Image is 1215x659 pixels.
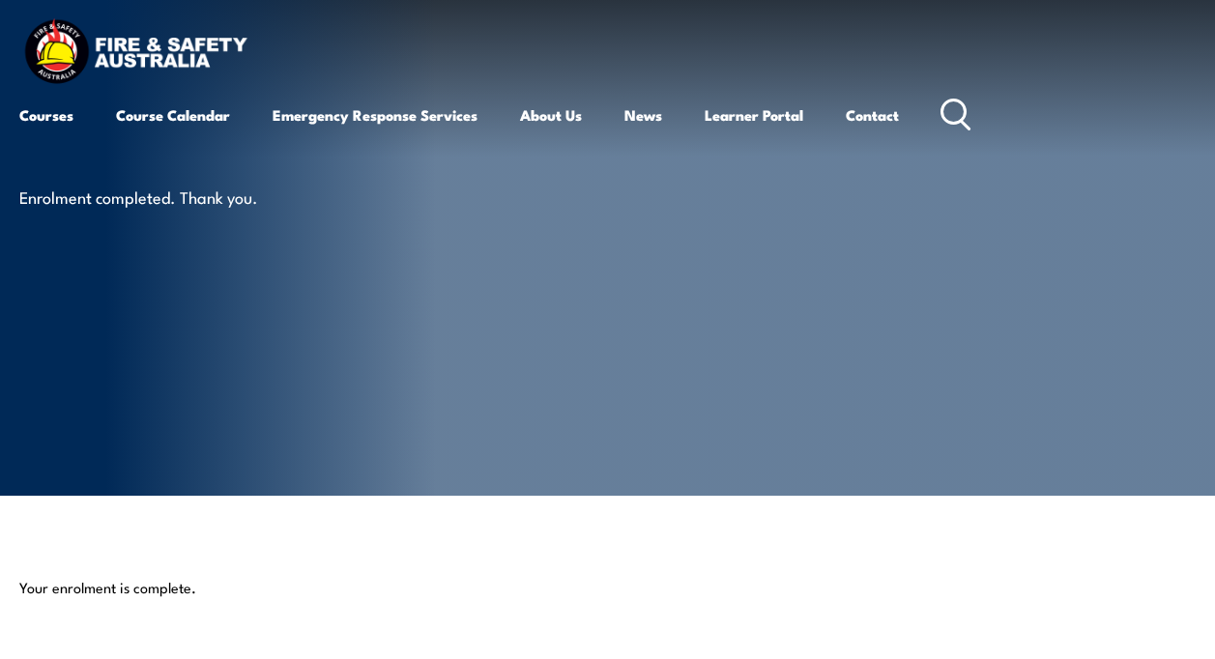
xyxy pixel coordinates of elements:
[846,92,899,138] a: Contact
[273,92,477,138] a: Emergency Response Services
[624,92,662,138] a: News
[705,92,803,138] a: Learner Portal
[116,92,230,138] a: Course Calendar
[520,92,582,138] a: About Us
[19,578,1196,597] p: Your enrolment is complete.
[19,186,372,208] p: Enrolment completed. Thank you.
[19,92,73,138] a: Courses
